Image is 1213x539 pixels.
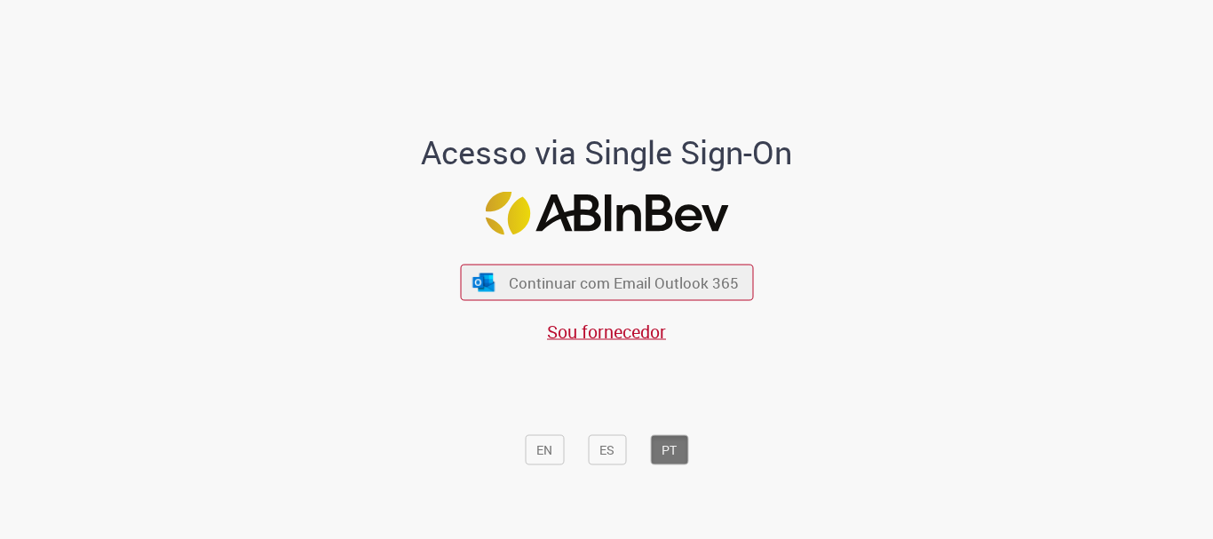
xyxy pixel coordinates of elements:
button: EN [525,435,564,465]
button: PT [650,435,688,465]
a: Sou fornecedor [547,320,666,344]
span: Continuar com Email Outlook 365 [509,273,739,293]
button: ES [588,435,626,465]
h1: Acesso via Single Sign-On [361,135,853,170]
img: Logo ABInBev [485,192,728,235]
button: ícone Azure/Microsoft 360 Continuar com Email Outlook 365 [460,265,753,301]
img: ícone Azure/Microsoft 360 [472,273,496,291]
